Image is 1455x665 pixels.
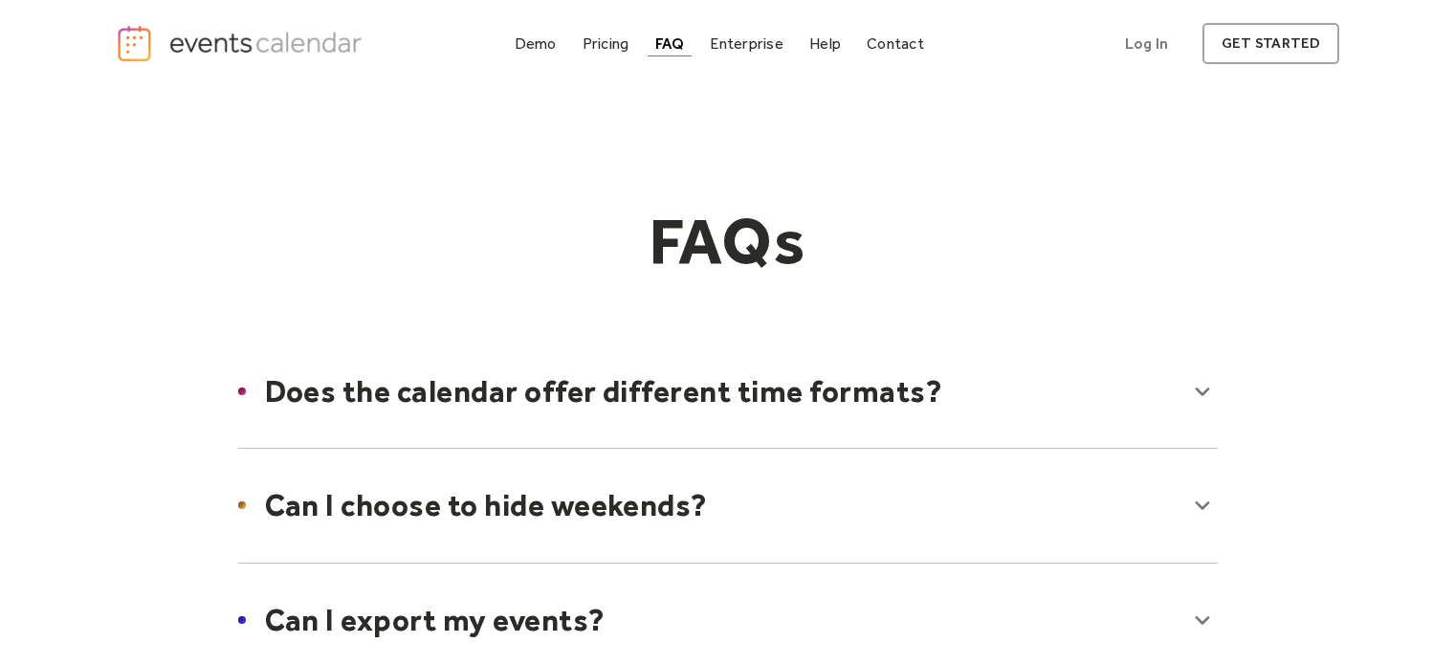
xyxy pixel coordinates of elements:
div: FAQ [655,38,685,49]
a: Contact [859,31,932,56]
a: Log In [1106,23,1187,64]
a: Demo [507,31,564,56]
a: home [116,24,368,63]
div: Contact [867,38,924,49]
a: Pricing [575,31,637,56]
h1: FAQs [361,202,1095,280]
div: Enterprise [710,38,783,49]
div: Pricing [583,38,629,49]
div: Help [809,38,841,49]
div: Demo [515,38,557,49]
a: FAQ [648,31,693,56]
a: Enterprise [702,31,790,56]
a: Help [802,31,849,56]
a: get started [1202,23,1339,64]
